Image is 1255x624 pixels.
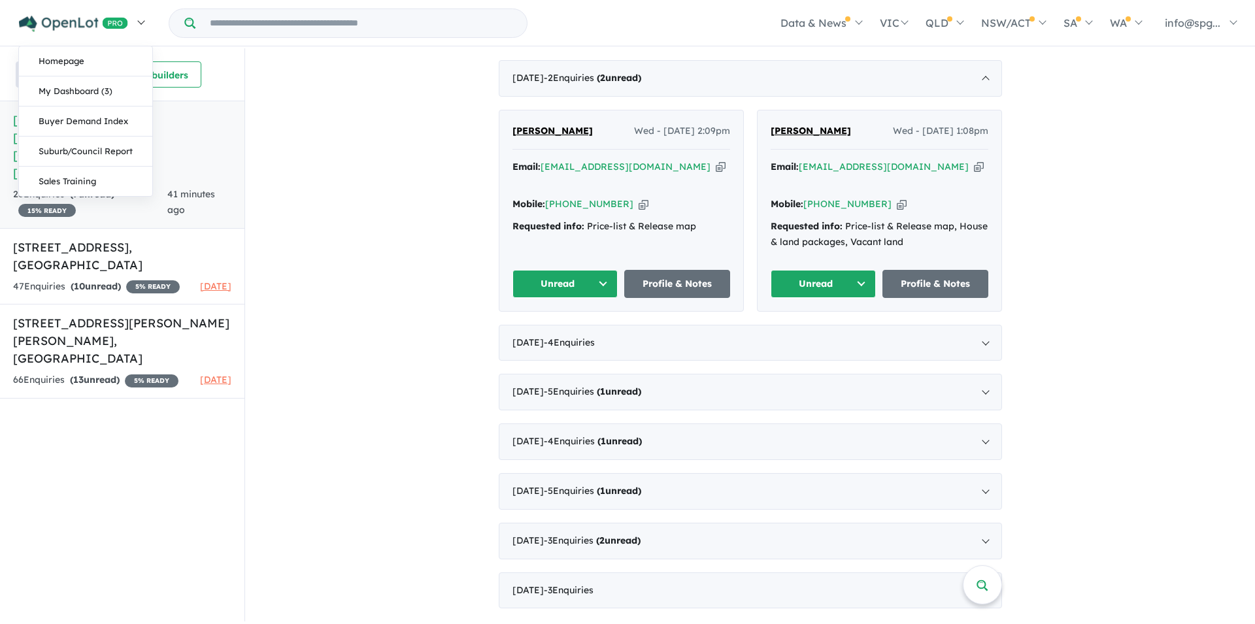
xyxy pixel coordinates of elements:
a: Suburb/Council Report [19,137,152,167]
span: 10 [74,280,85,292]
div: [DATE] [499,572,1002,609]
span: [PERSON_NAME] [512,125,593,137]
span: 13 [73,374,84,386]
div: [DATE] [499,473,1002,510]
a: Profile & Notes [882,270,988,298]
span: - 5 Enquir ies [544,386,641,397]
span: - 3 Enquir ies [544,584,594,596]
strong: Requested info: [771,220,843,232]
a: [PERSON_NAME] [512,123,593,139]
strong: ( unread) [597,386,641,397]
button: Copy [974,160,984,174]
a: Sales Training [19,167,152,196]
a: [PHONE_NUMBER] [545,198,633,210]
strong: Mobile: [512,198,545,210]
strong: ( unread) [597,485,641,497]
strong: Email: [512,161,541,172]
div: [DATE] [499,325,1002,361]
strong: Mobile: [771,198,803,210]
h5: [STREET_ADDRESS] , [GEOGRAPHIC_DATA] [13,238,231,274]
strong: ( unread) [71,280,121,292]
strong: ( unread) [596,534,641,546]
a: [PHONE_NUMBER] [803,198,892,210]
div: 47 Enquir ies [13,279,180,295]
div: [DATE] [499,523,1002,559]
a: My Dashboard (3) [19,76,152,107]
button: Unread [512,270,618,298]
input: Try estate name, suburb, builder or developer [198,9,524,37]
strong: Requested info: [512,220,584,232]
span: Wed - [DATE] 1:08pm [893,123,988,139]
span: 2 [599,534,605,546]
a: Profile & Notes [624,270,730,298]
div: Price-list & Release map, House & land packages, Vacant land [771,219,988,250]
span: - 4 Enquir ies [544,337,595,348]
a: [EMAIL_ADDRESS][DOMAIN_NAME] [541,161,711,172]
div: 66 Enquir ies [13,372,178,388]
span: - 4 Enquir ies [544,435,642,447]
span: 1 [601,435,606,447]
span: [PERSON_NAME] [771,125,851,137]
button: Copy [897,197,907,211]
span: [DATE] [200,280,231,292]
h5: [GEOGRAPHIC_DATA] - [PERSON_NAME][GEOGRAPHIC_DATA] , [GEOGRAPHIC_DATA] [13,111,231,182]
a: Homepage [19,46,152,76]
div: Price-list & Release map [512,219,730,235]
strong: Email: [771,161,799,172]
span: [DATE] [200,374,231,386]
img: Openlot PRO Logo White [19,16,128,32]
span: - 3 Enquir ies [544,534,641,546]
button: Copy [639,197,648,211]
strong: ( unread) [70,374,120,386]
span: info@spg... [1165,16,1220,29]
a: [EMAIL_ADDRESS][DOMAIN_NAME] [799,161,969,172]
span: Wed - [DATE] 2:09pm [634,123,730,139]
strong: ( unread) [597,72,641,84]
button: Unread [771,270,877,298]
span: 41 minutes ago [167,188,215,216]
div: [DATE] [499,60,1002,97]
span: 1 [600,386,605,397]
div: [DATE] [499,374,1002,410]
span: 1 [600,485,605,497]
span: 15 % READY [18,204,76,217]
span: 2 [600,72,605,84]
div: 26 Enquir ies [13,187,167,218]
span: 5 % READY [126,280,180,293]
strong: ( unread) [597,435,642,447]
h5: [STREET_ADDRESS][PERSON_NAME][PERSON_NAME] , [GEOGRAPHIC_DATA] [13,314,231,367]
span: - 5 Enquir ies [544,485,641,497]
a: [PERSON_NAME] [771,123,851,139]
span: 5 % READY [125,374,178,387]
div: [DATE] [499,423,1002,460]
span: - 2 Enquir ies [544,72,641,84]
button: Copy [716,160,726,174]
a: Buyer Demand Index [19,107,152,137]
